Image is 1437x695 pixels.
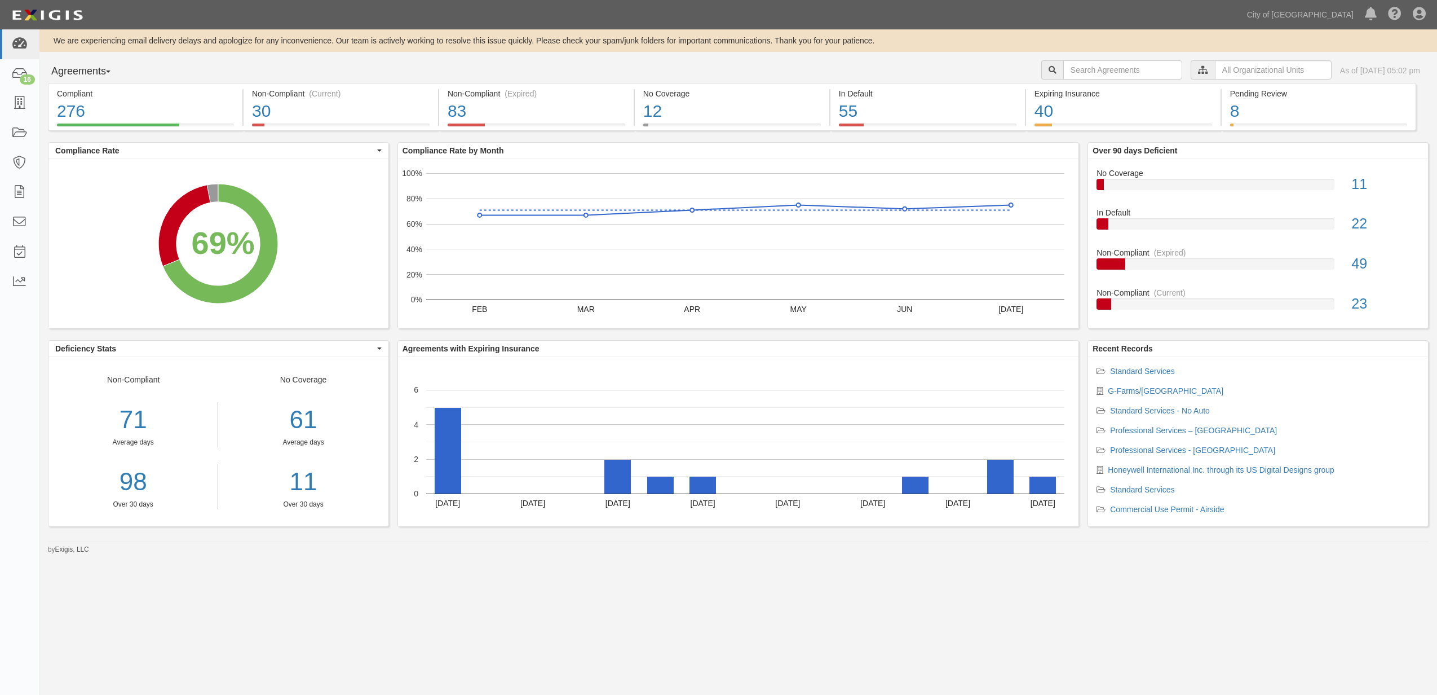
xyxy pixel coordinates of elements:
[227,402,379,438] div: 61
[403,344,540,353] b: Agreements with Expiring Insurance
[218,374,388,509] div: No Coverage
[448,88,625,99] div: Non-Compliant (Expired)
[48,60,132,83] button: Agreements
[8,5,86,25] img: logo-5460c22ac91f19d4615b14bd174203de0afe785f0fc80cf4dbbc73dc1793850b.png
[57,88,234,99] div: Compliant
[406,270,422,279] text: 20%
[1034,88,1212,99] div: Expiring Insurance
[48,374,218,509] div: Non-Compliant
[402,169,422,178] text: 100%
[577,305,594,314] text: MAR
[191,221,254,266] div: 69%
[1215,60,1332,80] input: All Organizational Units
[998,305,1023,314] text: [DATE]
[1241,3,1359,26] a: City of [GEOGRAPHIC_DATA]
[55,145,374,156] span: Compliance Rate
[439,124,634,133] a: Non-Compliant(Expired)83
[1110,446,1275,455] a: Professional Services - [GEOGRAPHIC_DATA]
[1340,65,1420,76] div: As of [DATE] 05:02 pm
[839,88,1016,99] div: In Default
[1088,287,1428,298] div: Non-Compliant
[227,500,379,509] div: Over 30 days
[1154,287,1186,298] div: (Current)
[414,455,418,464] text: 2
[1230,99,1407,124] div: 8
[897,305,912,314] text: JUN
[830,124,1025,133] a: In Default55
[1110,505,1224,514] a: Commercial Use Permit - Airside
[1096,247,1420,287] a: Non-Compliant(Expired)49
[1110,485,1174,494] a: Standard Services
[860,499,885,508] text: [DATE]
[1108,465,1334,474] a: Honeywell International Inc. through its US Digital Designs group
[1093,146,1177,155] b: Over 90 days Deficient
[48,341,388,357] button: Deficiency Stats
[1034,99,1212,124] div: 40
[1031,499,1055,508] text: [DATE]
[472,305,487,314] text: FEB
[227,438,379,447] div: Average days
[55,343,374,354] span: Deficiency Stats
[48,143,388,159] button: Compliance Rate
[643,99,821,124] div: 12
[48,464,218,500] a: 98
[505,88,537,99] div: (Expired)
[48,124,242,133] a: Compliant276
[1343,254,1428,274] div: 49
[1110,367,1174,376] a: Standard Services
[684,305,700,314] text: APR
[790,305,807,314] text: MAY
[520,499,545,508] text: [DATE]
[1088,207,1428,218] div: In Default
[1108,386,1223,395] a: G-Farms/[GEOGRAPHIC_DATA]
[48,545,89,555] small: by
[435,499,460,508] text: [DATE]
[252,99,430,124] div: 30
[1343,174,1428,195] div: 11
[411,295,422,304] text: 0%
[55,546,89,553] a: Exigis, LLC
[398,357,1078,526] svg: A chart.
[1222,124,1416,133] a: Pending Review8
[1088,168,1428,179] div: No Coverage
[406,219,422,228] text: 60%
[1343,214,1428,234] div: 22
[635,124,829,133] a: No Coverage12
[1154,247,1186,258] div: (Expired)
[775,499,800,508] text: [DATE]
[1096,287,1420,319] a: Non-Compliant(Current)23
[406,245,422,254] text: 40%
[945,499,970,508] text: [DATE]
[414,489,418,498] text: 0
[227,464,379,500] a: 11
[1343,294,1428,314] div: 23
[252,88,430,99] div: Non-Compliant (Current)
[39,35,1437,46] div: We are experiencing email delivery delays and apologize for any inconvenience. Our team is active...
[1096,168,1420,208] a: No Coverage11
[1230,88,1407,99] div: Pending Review
[406,194,422,203] text: 80%
[1096,207,1420,247] a: In Default22
[20,74,35,85] div: 16
[403,146,504,155] b: Compliance Rate by Month
[605,499,630,508] text: [DATE]
[57,99,234,124] div: 276
[414,385,418,394] text: 6
[398,159,1078,328] svg: A chart.
[1110,426,1277,435] a: Professional Services – [GEOGRAPHIC_DATA]
[1110,406,1210,415] a: Standard Services - No Auto
[690,499,715,508] text: [DATE]
[48,159,388,328] svg: A chart.
[448,99,625,124] div: 83
[1088,247,1428,258] div: Non-Compliant
[1093,344,1153,353] b: Recent Records
[839,99,1016,124] div: 55
[48,402,218,438] div: 71
[1063,60,1182,80] input: Search Agreements
[1388,8,1401,21] i: Help Center - Complianz
[414,420,418,429] text: 4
